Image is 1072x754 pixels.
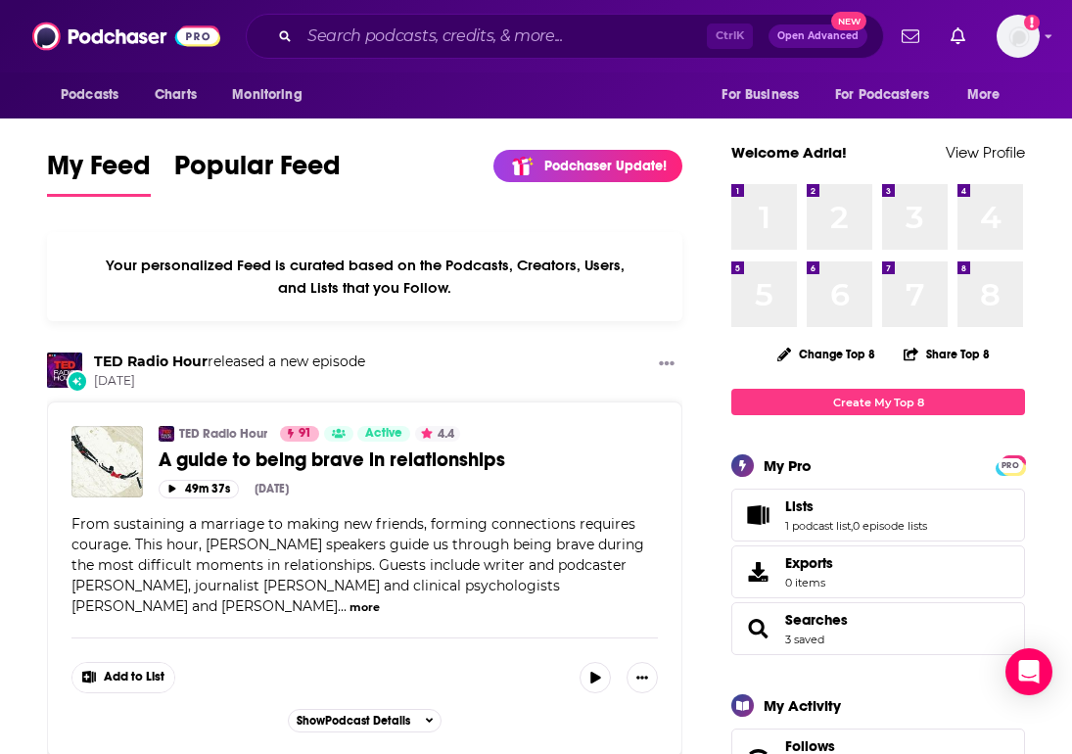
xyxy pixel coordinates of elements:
[155,81,197,109] span: Charts
[997,15,1040,58] img: User Profile
[300,21,707,52] input: Search podcasts, credits, & more...
[159,448,658,472] a: A guide to being brave in relationships
[47,353,82,388] img: TED Radio Hour
[785,519,851,533] a: 1 podcast list
[777,31,859,41] span: Open Advanced
[47,149,151,197] a: My Feed
[822,76,957,114] button: open menu
[903,335,991,373] button: Share Top 8
[61,81,118,109] span: Podcasts
[999,458,1022,473] span: PRO
[159,448,505,472] span: A guide to being brave in relationships
[142,76,209,114] a: Charts
[1024,15,1040,30] svg: Add a profile image
[71,426,143,497] img: A guide to being brave in relationships
[159,426,174,442] img: TED Radio Hour
[999,457,1022,472] a: PRO
[255,482,289,495] div: [DATE]
[280,426,319,442] a: 91
[764,456,812,475] div: My Pro
[997,15,1040,58] button: Show profile menu
[179,426,267,442] a: TED Radio Hour
[943,20,973,53] a: Show notifications dropdown
[731,389,1025,415] a: Create My Top 8
[627,662,658,693] button: Show More Button
[851,519,853,533] span: ,
[94,353,208,370] a: TED Radio Hour
[288,709,443,732] button: ShowPodcast Details
[544,158,667,174] p: Podchaser Update!
[94,373,365,390] span: [DATE]
[357,426,410,442] a: Active
[71,515,644,615] span: From sustaining a marriage to making new friends, forming connections requires courage. This hour...
[785,554,833,572] span: Exports
[785,576,833,589] span: 0 items
[297,714,410,728] span: Show Podcast Details
[769,24,867,48] button: Open AdvancedNew
[764,696,841,715] div: My Activity
[766,342,887,366] button: Change Top 8
[1005,648,1052,695] div: Open Intercom Messenger
[707,24,753,49] span: Ctrl K
[415,426,460,442] button: 4.4
[32,18,220,55] img: Podchaser - Follow, Share and Rate Podcasts
[738,615,777,642] a: Searches
[731,489,1025,542] span: Lists
[785,497,814,515] span: Lists
[47,149,151,194] span: My Feed
[94,353,365,371] h3: released a new episode
[72,663,174,692] button: Show More Button
[174,149,341,197] a: Popular Feed
[218,76,327,114] button: open menu
[785,633,824,646] a: 3 saved
[738,558,777,586] span: Exports
[946,143,1025,162] a: View Profile
[67,370,88,392] div: New Episode
[954,76,1025,114] button: open menu
[967,81,1001,109] span: More
[708,76,823,114] button: open menu
[651,353,682,377] button: Show More Button
[835,81,929,109] span: For Podcasters
[831,12,866,30] span: New
[731,602,1025,655] span: Searches
[232,81,302,109] span: Monitoring
[997,15,1040,58] span: Logged in as AdriaI
[246,14,884,59] div: Search podcasts, credits, & more...
[365,424,402,444] span: Active
[853,519,927,533] a: 0 episode lists
[731,143,847,162] a: Welcome Adria!
[299,424,311,444] span: 91
[785,497,927,515] a: Lists
[722,81,799,109] span: For Business
[894,20,927,53] a: Show notifications dropdown
[338,597,347,615] span: ...
[731,545,1025,598] a: Exports
[174,149,341,194] span: Popular Feed
[47,232,682,321] div: Your personalized Feed is curated based on the Podcasts, Creators, Users, and Lists that you Follow.
[738,501,777,529] a: Lists
[159,480,239,498] button: 49m 37s
[350,599,380,616] button: more
[47,76,144,114] button: open menu
[785,611,848,629] a: Searches
[104,670,164,684] span: Add to List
